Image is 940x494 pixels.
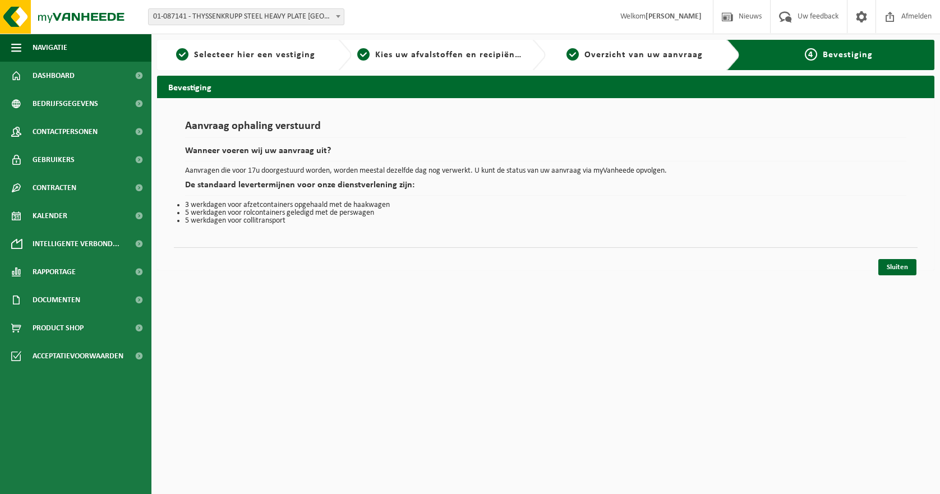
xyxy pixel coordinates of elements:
span: Dashboard [33,62,75,90]
a: Sluiten [878,259,916,275]
span: 4 [805,48,817,61]
span: Product Shop [33,314,84,342]
span: 3 [566,48,579,61]
li: 5 werkdagen voor collitransport [185,217,906,225]
h2: Bevestiging [157,76,934,98]
span: Kalender [33,202,67,230]
a: 2Kies uw afvalstoffen en recipiënten [357,48,524,62]
span: Gebruikers [33,146,75,174]
span: 2 [357,48,370,61]
span: Intelligente verbond... [33,230,119,258]
span: Overzicht van uw aanvraag [584,50,703,59]
span: 01-087141 - THYSSENKRUPP STEEL HEAVY PLATE ANTWERP NV - ANTWERPEN [148,8,344,25]
p: Aanvragen die voor 17u doorgestuurd worden, worden meestal dezelfde dag nog verwerkt. U kunt de s... [185,167,906,175]
span: Contactpersonen [33,118,98,146]
li: 5 werkdagen voor rolcontainers geledigd met de perswagen [185,209,906,217]
h2: De standaard levertermijnen voor onze dienstverlening zijn: [185,181,906,196]
span: Navigatie [33,34,67,62]
h2: Wanneer voeren wij uw aanvraag uit? [185,146,906,161]
span: Contracten [33,174,76,202]
strong: [PERSON_NAME] [646,12,702,21]
span: Acceptatievoorwaarden [33,342,123,370]
span: Bevestiging [823,50,873,59]
a: 3Overzicht van uw aanvraag [551,48,718,62]
span: Selecteer hier een vestiging [194,50,315,59]
span: Bedrijfsgegevens [33,90,98,118]
span: Kies uw afvalstoffen en recipiënten [375,50,529,59]
span: 1 [176,48,188,61]
li: 3 werkdagen voor afzetcontainers opgehaald met de haakwagen [185,201,906,209]
h1: Aanvraag ophaling verstuurd [185,121,906,138]
span: Documenten [33,286,80,314]
span: 01-087141 - THYSSENKRUPP STEEL HEAVY PLATE ANTWERP NV - ANTWERPEN [149,9,344,25]
a: 1Selecteer hier een vestiging [163,48,329,62]
span: Rapportage [33,258,76,286]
